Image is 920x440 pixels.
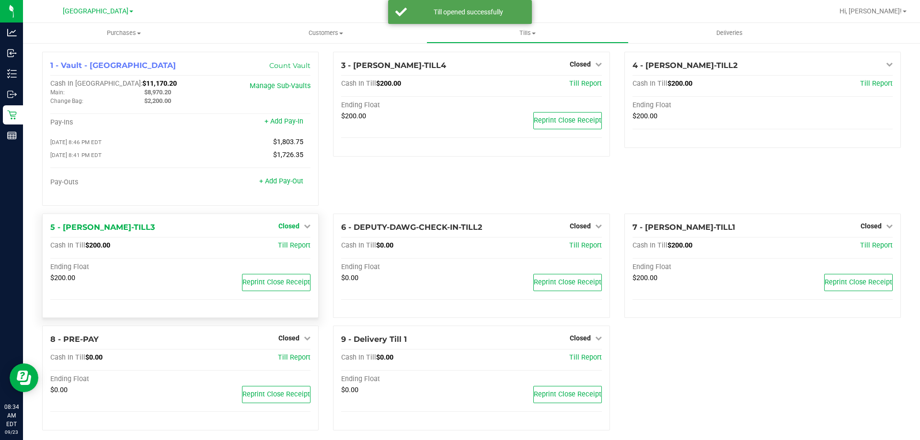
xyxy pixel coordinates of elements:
[632,274,657,282] span: $200.00
[341,274,358,282] span: $0.00
[341,386,358,394] span: $0.00
[341,223,482,232] span: 6 - DEPUTY-DAWG-CHECK-IN-TILL2
[570,334,591,342] span: Closed
[569,241,602,249] a: Till Report
[278,334,299,342] span: Closed
[824,274,893,291] button: Reprint Close Receipt
[23,29,225,37] span: Purchases
[632,61,737,70] span: 4 - [PERSON_NAME]-TILL2
[50,118,181,127] div: Pay-Ins
[861,222,882,230] span: Closed
[632,79,667,88] span: Cash In Till
[533,112,602,129] button: Reprint Close Receipt
[278,241,310,249] a: Till Report
[7,131,17,140] inline-svg: Reports
[632,263,763,271] div: Ending Float
[242,390,310,398] span: Reprint Close Receipt
[629,23,830,43] a: Deliveries
[144,89,171,96] span: $8,970.20
[341,375,471,384] div: Ending Float
[225,29,426,37] span: Customers
[376,353,393,361] span: $0.00
[427,29,628,37] span: Tills
[7,28,17,37] inline-svg: Analytics
[341,61,446,70] span: 3 - [PERSON_NAME]-TILL4
[242,386,310,403] button: Reprint Close Receipt
[839,7,902,15] span: Hi, [PERSON_NAME]!
[341,335,407,344] span: 9 - Delivery Till 1
[50,178,181,187] div: Pay-Outs
[259,177,303,185] a: + Add Pay-Out
[23,23,225,43] a: Purchases
[376,241,393,249] span: $0.00
[50,386,68,394] span: $0.00
[50,98,83,104] span: Change Bag:
[860,241,893,249] a: Till Report
[273,151,303,159] span: $1,726.35
[533,274,602,291] button: Reprint Close Receipt
[667,79,692,88] span: $200.00
[10,363,38,392] iframe: Resource center
[667,241,692,249] span: $200.00
[534,390,601,398] span: Reprint Close Receipt
[269,61,310,70] a: Count Vault
[142,79,177,88] span: $11,170.20
[569,79,602,88] a: Till Report
[632,101,763,110] div: Ending Float
[632,112,657,120] span: $200.00
[242,274,310,291] button: Reprint Close Receipt
[534,116,601,124] span: Reprint Close Receipt
[144,97,171,104] span: $2,200.00
[50,139,102,146] span: [DATE] 8:46 PM EDT
[341,241,376,249] span: Cash In Till
[569,353,602,361] a: Till Report
[4,429,19,436] p: 09/23
[250,82,310,90] a: Manage Sub-Vaults
[341,353,376,361] span: Cash In Till
[632,241,667,249] span: Cash In Till
[534,278,601,286] span: Reprint Close Receipt
[860,79,893,88] a: Till Report
[50,152,102,158] span: [DATE] 8:41 PM EDT
[341,112,366,120] span: $200.00
[50,79,142,88] span: Cash In [GEOGRAPHIC_DATA]:
[225,23,426,43] a: Customers
[50,223,155,232] span: 5 - [PERSON_NAME]-TILL3
[632,223,735,232] span: 7 - [PERSON_NAME]-TILL1
[278,222,299,230] span: Closed
[50,353,85,361] span: Cash In Till
[278,353,310,361] a: Till Report
[341,79,376,88] span: Cash In Till
[703,29,756,37] span: Deliveries
[50,274,75,282] span: $200.00
[4,403,19,429] p: 08:34 AM EDT
[50,89,65,96] span: Main:
[376,79,401,88] span: $200.00
[7,48,17,58] inline-svg: Inbound
[533,386,602,403] button: Reprint Close Receipt
[85,353,103,361] span: $0.00
[825,278,892,286] span: Reprint Close Receipt
[341,263,471,271] div: Ending Float
[570,222,591,230] span: Closed
[63,7,128,15] span: [GEOGRAPHIC_DATA]
[412,7,525,17] div: Till opened successfully
[50,375,181,384] div: Ending Float
[50,335,99,344] span: 8 - PRE-PAY
[7,69,17,79] inline-svg: Inventory
[341,101,471,110] div: Ending Float
[85,241,110,249] span: $200.00
[264,117,303,125] a: + Add Pay-In
[242,278,310,286] span: Reprint Close Receipt
[50,61,176,70] span: 1 - Vault - [GEOGRAPHIC_DATA]
[7,110,17,120] inline-svg: Retail
[50,241,85,249] span: Cash In Till
[426,23,628,43] a: Tills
